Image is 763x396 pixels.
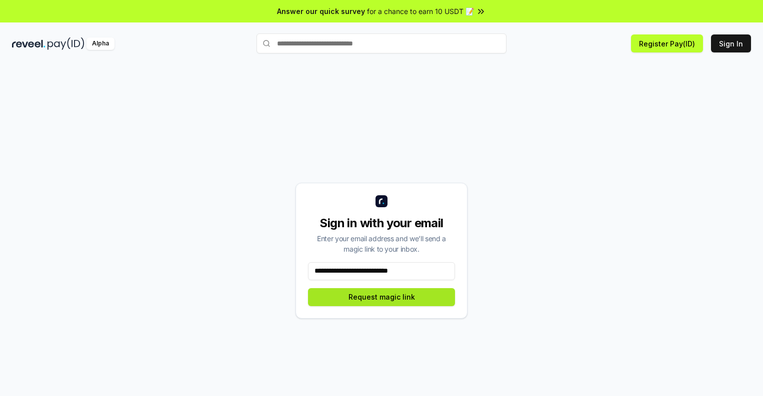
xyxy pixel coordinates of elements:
img: pay_id [47,37,84,50]
img: logo_small [375,195,387,207]
span: Answer our quick survey [277,6,365,16]
div: Alpha [86,37,114,50]
button: Request magic link [308,288,455,306]
div: Sign in with your email [308,215,455,231]
img: reveel_dark [12,37,45,50]
button: Register Pay(ID) [631,34,703,52]
button: Sign In [711,34,751,52]
span: for a chance to earn 10 USDT 📝 [367,6,474,16]
div: Enter your email address and we’ll send a magic link to your inbox. [308,233,455,254]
